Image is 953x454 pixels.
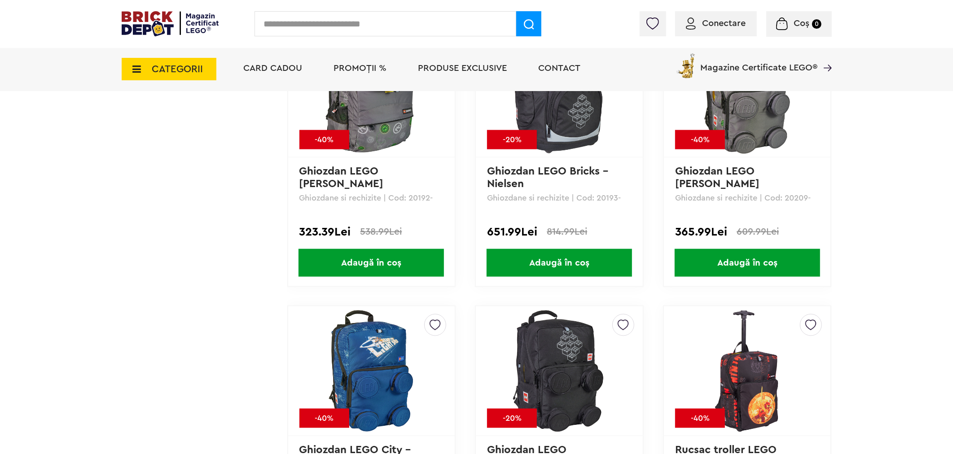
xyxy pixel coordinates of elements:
img: Ghiozdan LEGO Ninjago - Petersen [685,30,810,155]
span: 323.39Lei [299,227,351,237]
a: Produse exclusive [418,64,507,73]
a: PROMOȚII % [334,64,387,73]
span: 609.99Lei [737,227,779,236]
div: -20% [487,130,537,149]
span: Adaugă în coș [487,249,632,277]
a: Ghiozdan LEGO [PERSON_NAME] [675,166,760,189]
span: Adaugă în coș [675,249,820,277]
span: 651.99Lei [487,227,537,237]
span: Adaugă în coș [299,249,444,277]
a: Conectare [686,19,746,28]
span: 538.99Lei [360,227,402,236]
a: Adaugă în coș [476,249,642,277]
div: -40% [675,409,725,428]
img: Ghiozdan LEGO Bricks - Nielsen [496,30,622,155]
a: Adaugă în coș [664,249,830,277]
a: Magazine Certificate LEGO® [818,52,832,61]
span: 365.99Lei [675,227,727,237]
img: Rucsac troller LEGO Ninjago - Dragon Energy [685,308,810,434]
img: Ghiozdan LEGO City - Petersen [308,308,434,434]
div: -40% [299,409,349,428]
div: -40% [299,130,349,149]
span: CATEGORII [152,64,203,74]
img: Ghiozdan LEGO Ninjago - Hansen [308,30,434,155]
span: 814.99Lei [547,227,587,236]
span: Coș [794,19,809,28]
a: Ghiozdan LEGO [PERSON_NAME] [299,166,384,189]
div: -40% [675,130,725,149]
div: -20% [487,409,537,428]
a: Contact [539,64,581,73]
p: Ghiozdane si rechizite | Cod: 20193-2511 [487,194,631,202]
small: 0 [812,19,821,29]
img: Ghiozdan LEGO Bricks - Petersen [496,308,622,434]
a: Adaugă în coș [288,249,455,277]
a: Card Cadou [244,64,303,73]
p: Ghiozdane si rechizite | Cod: 20192-2501 [299,194,444,202]
a: Ghiozdan LEGO Bricks - Nielsen [487,166,611,189]
p: Ghiozdane si rechizite | Cod: 20209-2501 [675,194,819,202]
span: Magazine Certificate LEGO® [701,52,818,72]
span: Conectare [703,19,746,28]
